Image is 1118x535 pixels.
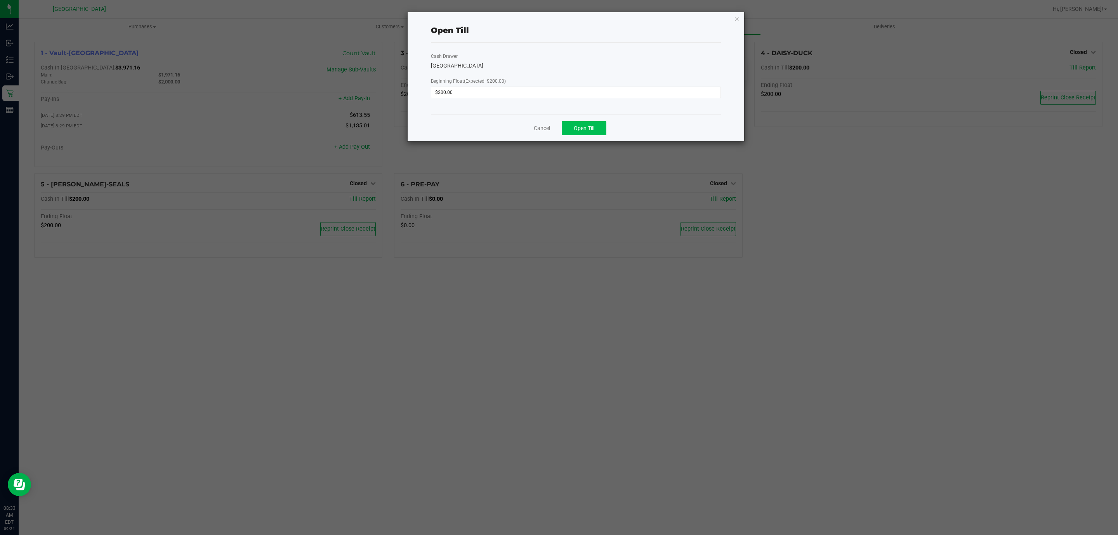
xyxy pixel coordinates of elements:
[534,124,550,132] a: Cancel
[464,78,506,84] span: (Expected: $200.00)
[562,121,606,135] button: Open Till
[8,473,31,496] iframe: Resource center
[431,53,458,60] label: Cash Drawer
[431,62,721,70] div: [GEOGRAPHIC_DATA]
[574,125,594,131] span: Open Till
[431,24,469,36] div: Open Till
[431,78,506,84] span: Beginning Float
